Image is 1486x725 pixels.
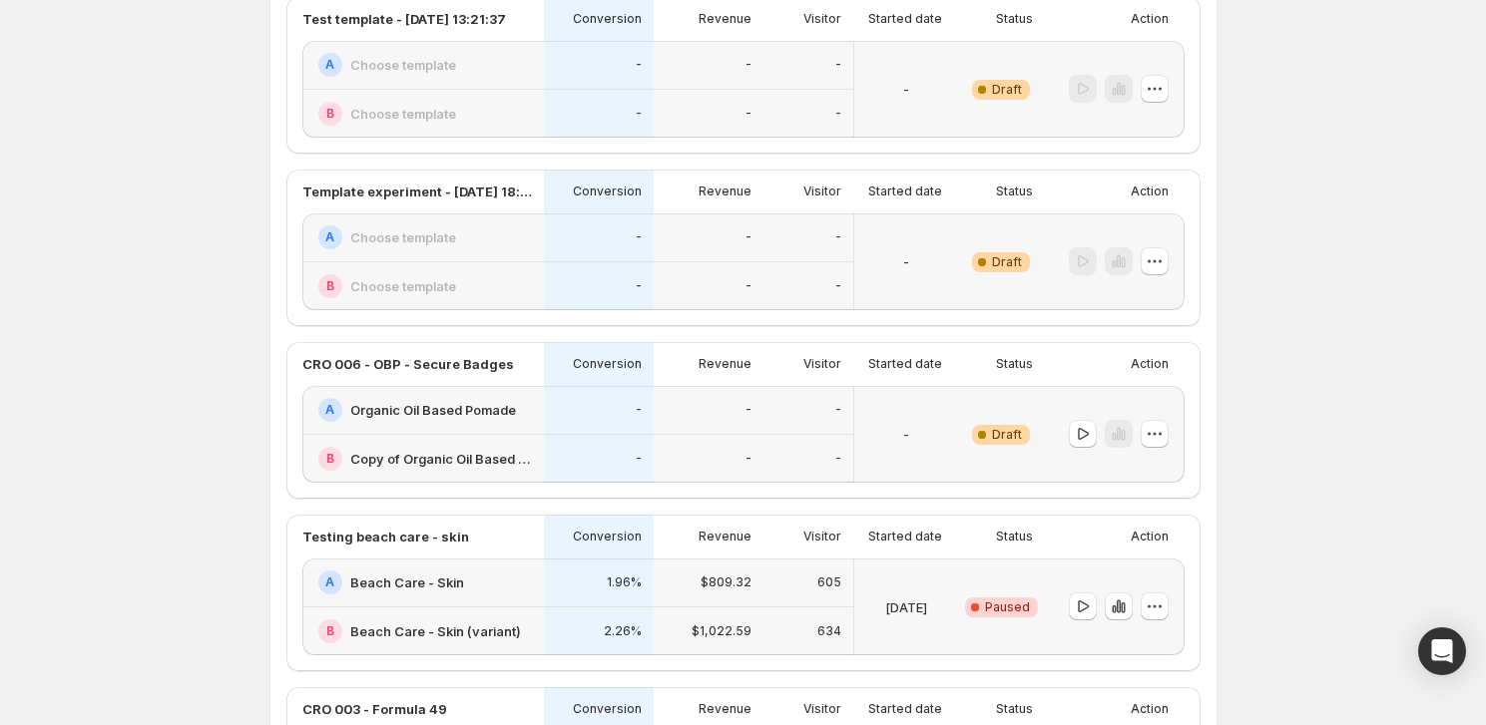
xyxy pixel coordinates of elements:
p: - [903,80,909,100]
h2: A [325,574,334,590]
p: - [835,402,841,418]
p: Visitor [803,356,841,372]
p: Status [996,183,1033,199]
p: - [745,451,751,467]
p: Started date [868,701,942,717]
p: Conversion [573,529,642,544]
p: - [835,57,841,73]
p: - [745,402,751,418]
p: - [636,229,642,245]
p: Action [1131,11,1169,27]
p: [DATE] [885,597,927,617]
p: $1,022.59 [692,623,751,639]
h2: Beach Care - Skin [350,572,464,592]
p: Status [996,356,1033,372]
p: Visitor [803,11,841,27]
h2: B [326,278,334,294]
h2: A [325,229,334,245]
h2: A [325,402,334,418]
h2: Copy of Organic Oil Based Pomade [350,449,532,469]
span: Draft [992,254,1022,270]
p: Revenue [699,529,751,544]
p: - [745,229,751,245]
p: 2.26% [604,623,642,639]
p: Visitor [803,183,841,199]
p: $809.32 [701,574,751,590]
p: - [835,451,841,467]
h2: Choose template [350,104,456,124]
p: Status [996,529,1033,544]
h2: Choose template [350,227,456,247]
p: Status [996,701,1033,717]
p: - [835,106,841,122]
p: Visitor [803,701,841,717]
p: - [636,402,642,418]
p: - [745,57,751,73]
h2: B [326,451,334,467]
div: Open Intercom Messenger [1418,627,1466,675]
p: Conversion [573,183,642,199]
p: Testing beach care - skin [302,527,469,546]
p: Action [1131,356,1169,372]
p: Test template - [DATE] 13:21:37 [302,9,506,29]
p: 1.96% [607,574,642,590]
h2: Organic Oil Based Pomade [350,400,516,420]
h2: B [326,106,334,122]
p: Conversion [573,11,642,27]
p: - [745,278,751,294]
p: Revenue [699,701,751,717]
p: Started date [868,356,942,372]
p: Conversion [573,701,642,717]
p: Revenue [699,183,751,199]
h2: Choose template [350,276,456,296]
p: - [835,229,841,245]
p: Action [1131,529,1169,544]
h2: Choose template [350,55,456,75]
p: Action [1131,701,1169,717]
p: Visitor [803,529,841,544]
p: - [636,278,642,294]
p: Conversion [573,356,642,372]
span: Paused [985,599,1030,615]
p: - [835,278,841,294]
p: 634 [817,623,841,639]
p: - [636,106,642,122]
p: Revenue [699,356,751,372]
h2: Beach Care - Skin (variant) [350,621,521,641]
span: Draft [992,82,1022,98]
span: Draft [992,427,1022,443]
p: - [745,106,751,122]
p: - [903,252,909,272]
p: - [903,425,909,445]
p: CRO 006 - OBP - Secure Badges [302,354,514,374]
p: Started date [868,11,942,27]
p: Started date [868,529,942,544]
p: Action [1131,183,1169,199]
h2: A [325,57,334,73]
h2: B [326,623,334,639]
p: - [636,451,642,467]
p: Started date [868,183,942,199]
p: CRO 003 - Formula 49 [302,699,447,719]
p: Status [996,11,1033,27]
p: 605 [817,574,841,590]
p: Template experiment - [DATE] 18:51:58 [302,181,532,201]
p: Revenue [699,11,751,27]
p: - [636,57,642,73]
